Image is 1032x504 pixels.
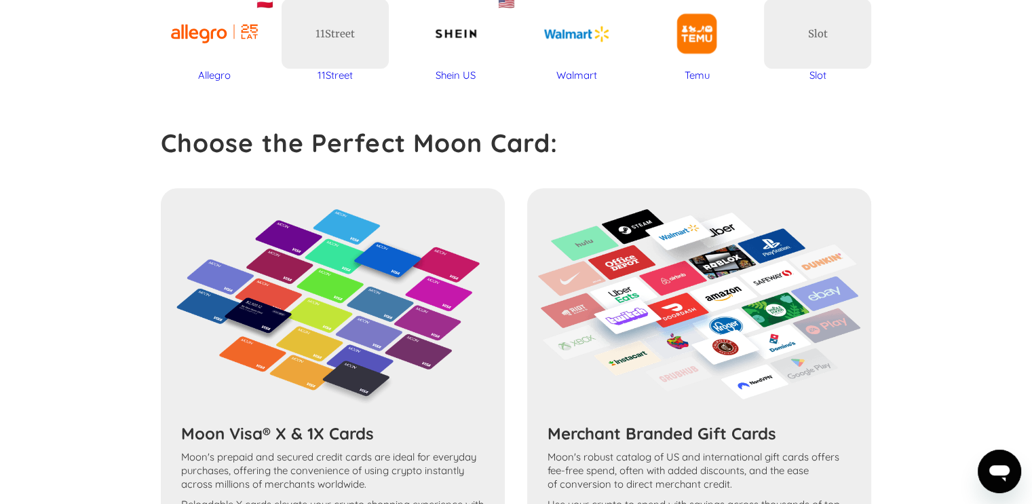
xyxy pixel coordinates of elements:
[978,450,1021,493] iframe: Button to launch messaging window
[808,27,828,41] div: Slot
[316,27,355,41] div: 11Street
[764,69,871,82] div: Slot
[548,450,851,491] p: Moon's robust catalog of US and international gift cards offers fee-free spend, often with added ...
[643,69,750,82] div: Temu
[161,127,558,158] strong: Choose the Perfect Moon Card:
[161,69,268,82] div: Allegro
[282,69,389,82] div: 11Street
[402,69,510,82] div: Shein US
[548,423,851,444] h3: Merchant Branded Gift Cards
[523,69,630,82] div: Walmart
